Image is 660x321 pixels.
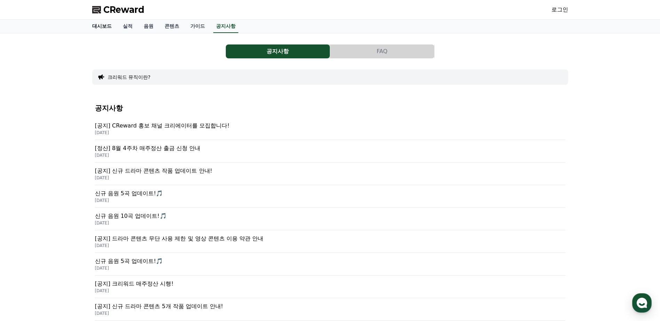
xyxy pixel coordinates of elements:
[95,208,565,230] a: 신규 음원 10곡 업데이트!🎵 [DATE]
[22,231,26,236] span: 홈
[95,153,565,158] p: [DATE]
[95,257,565,265] p: 신규 음원 5곡 업데이트!🎵
[551,6,568,14] a: 로그인
[87,20,117,33] a: 대시보드
[108,74,151,81] button: 크리워드 뮤직이란?
[95,253,565,275] a: 신규 음원 5곡 업데이트!🎵 [DATE]
[95,104,565,112] h4: 공지사항
[95,144,565,153] p: [정산] 8월 4주차 매주정산 출금 신청 안내
[95,220,565,226] p: [DATE]
[117,20,138,33] a: 실적
[95,175,565,181] p: [DATE]
[95,230,565,253] a: [공지] 드라마 콘텐츠 무단 사용 제한 및 영상 콘텐츠 이용 약관 안내 [DATE]
[95,130,565,135] p: [DATE]
[95,302,565,311] p: [공지] 신규 드라마 콘텐츠 5개 작품 업데이트 안내!
[95,234,565,243] p: [공지] 드라마 콘텐츠 무단 사용 제한 및 영상 콘텐츠 이용 약관 안내
[95,167,565,175] p: [공지] 신규 드라마 콘텐츠 작품 업데이트 안내!
[95,198,565,203] p: [DATE]
[330,44,435,58] a: FAQ
[185,20,210,33] a: 가이드
[95,311,565,316] p: [DATE]
[92,4,144,15] a: CReward
[90,220,134,238] a: 설정
[95,275,565,298] a: [공지] 크리워드 매주정산 시행! [DATE]
[95,243,565,248] p: [DATE]
[2,220,46,238] a: 홈
[95,185,565,208] a: 신규 음원 5곡 업데이트!🎵 [DATE]
[213,20,238,33] a: 공지사항
[46,220,90,238] a: 대화
[95,117,565,140] a: [공지] CReward 홍보 채널 크리에이터를 모집합니다! [DATE]
[95,122,565,130] p: [공지] CReward 홍보 채널 크리에이터를 모집합니다!
[95,163,565,185] a: [공지] 신규 드라마 콘텐츠 작품 업데이트 안내! [DATE]
[95,140,565,163] a: [정산] 8월 4주차 매주정산 출금 신청 안내 [DATE]
[103,4,144,15] span: CReward
[108,231,116,236] span: 설정
[95,280,565,288] p: [공지] 크리워드 매주정산 시행!
[138,20,159,33] a: 음원
[95,288,565,294] p: [DATE]
[330,44,434,58] button: FAQ
[95,212,565,220] p: 신규 음원 10곡 업데이트!🎵
[226,44,330,58] button: 공지사항
[95,189,565,198] p: 신규 음원 5곡 업데이트!🎵
[95,298,565,321] a: [공지] 신규 드라마 콘텐츠 5개 작품 업데이트 안내! [DATE]
[159,20,185,33] a: 콘텐츠
[64,231,72,237] span: 대화
[95,265,565,271] p: [DATE]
